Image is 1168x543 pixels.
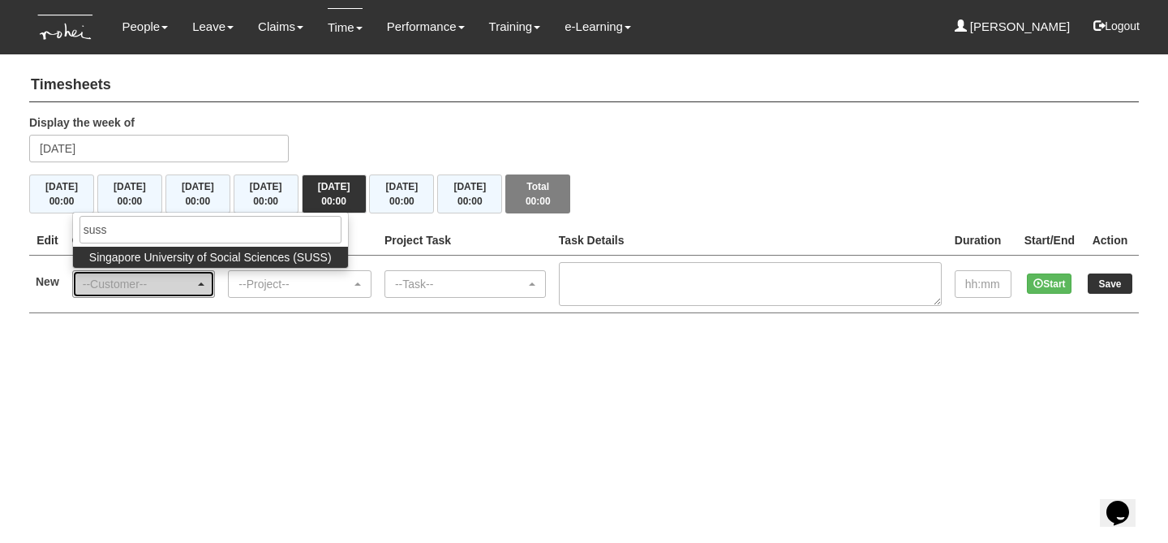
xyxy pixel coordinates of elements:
[29,114,135,131] label: Display the week of
[97,175,162,213] button: [DATE]00:00
[79,216,341,243] input: Search
[66,226,222,256] th: Client
[1018,226,1081,256] th: Start/End
[948,226,1018,256] th: Duration
[505,175,570,213] button: Total00:00
[369,175,434,213] button: [DATE]00:00
[378,226,552,256] th: Project Task
[122,8,168,45] a: People
[83,276,195,292] div: --Customer--
[457,196,483,207] span: 00:00
[1027,274,1071,294] button: Start
[118,196,143,207] span: 00:00
[29,175,1139,213] div: Timesheet Week Summary
[384,270,546,298] button: --Task--
[29,175,94,213] button: [DATE]00:00
[955,270,1011,298] input: hh:mm
[526,196,551,207] span: 00:00
[302,175,367,213] button: [DATE]00:00
[1081,226,1139,256] th: Action
[395,276,526,292] div: --Task--
[89,249,332,265] span: Singapore University of Social Sciences (SUSS)
[228,270,371,298] button: --Project--
[1082,6,1151,45] button: Logout
[49,196,75,207] span: 00:00
[165,175,230,213] button: [DATE]00:00
[437,175,502,213] button: [DATE]00:00
[234,175,298,213] button: [DATE]00:00
[328,8,363,46] a: Time
[253,196,278,207] span: 00:00
[185,196,210,207] span: 00:00
[1088,274,1132,294] input: Save
[192,8,234,45] a: Leave
[36,274,59,290] label: New
[29,226,66,256] th: Edit
[489,8,541,45] a: Training
[258,8,303,45] a: Claims
[955,8,1071,45] a: [PERSON_NAME]
[387,8,465,45] a: Performance
[389,196,414,207] span: 00:00
[565,8,631,45] a: e-Learning
[72,270,216,298] button: --Customer--
[321,196,346,207] span: 00:00
[552,226,948,256] th: Task Details
[29,69,1139,102] h4: Timesheets
[1100,478,1152,527] iframe: chat widget
[238,276,351,292] div: --Project--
